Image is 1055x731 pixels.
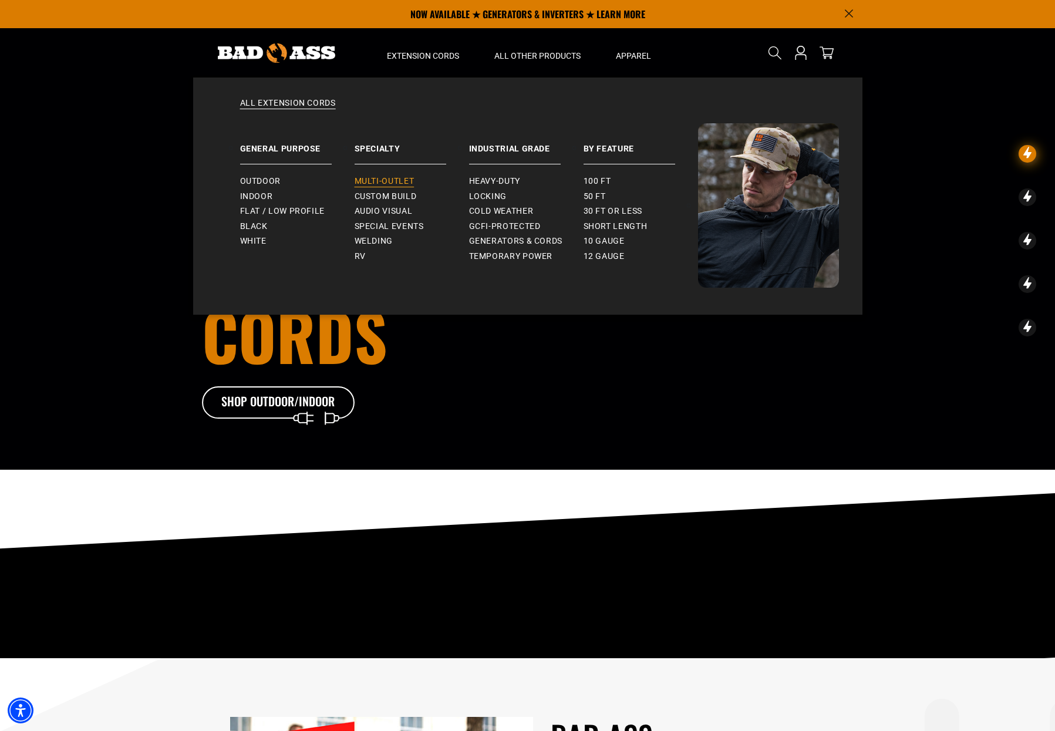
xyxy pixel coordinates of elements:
span: Welding [355,236,393,247]
span: Locking [469,191,507,202]
span: Heavy-Duty [469,176,520,187]
a: 50 ft [584,189,698,204]
span: All Other Products [494,50,581,61]
summary: Extension Cords [369,28,477,78]
a: Specialty [355,123,469,164]
span: Short Length [584,221,648,232]
span: Black [240,221,268,232]
a: 12 gauge [584,249,698,264]
span: GCFI-Protected [469,221,541,232]
a: White [240,234,355,249]
a: Short Length [584,219,698,234]
a: By Feature [584,123,698,164]
a: Welding [355,234,469,249]
span: 10 gauge [584,236,625,247]
a: Special Events [355,219,469,234]
a: Audio Visual [355,204,469,219]
span: RV [355,251,366,262]
span: Multi-Outlet [355,176,414,187]
span: 30 ft or less [584,206,642,217]
a: RV [355,249,469,264]
a: All Extension Cords [217,97,839,123]
img: Bad Ass Extension Cords [698,123,839,288]
a: 100 ft [584,174,698,189]
a: Open this option [791,28,810,78]
span: Cold Weather [469,206,534,217]
a: Multi-Outlet [355,174,469,189]
a: Custom Build [355,189,469,204]
span: Flat / Low Profile [240,206,325,217]
h1: Everyday cords [202,238,593,368]
a: Outdoor [240,174,355,189]
span: Indoor [240,191,273,202]
span: 12 gauge [584,251,625,262]
a: Indoor [240,189,355,204]
a: Industrial Grade [469,123,584,164]
a: Cold Weather [469,204,584,219]
summary: Search [766,43,784,62]
a: General Purpose [240,123,355,164]
span: Temporary Power [469,251,553,262]
a: 30 ft or less [584,204,698,219]
summary: Apparel [598,28,669,78]
a: GCFI-Protected [469,219,584,234]
span: 100 ft [584,176,611,187]
a: Temporary Power [469,249,584,264]
span: Generators & Cords [469,236,563,247]
a: Shop Outdoor/Indoor [202,386,355,419]
span: Apparel [616,50,651,61]
span: Custom Build [355,191,417,202]
span: Special Events [355,221,424,232]
a: 10 gauge [584,234,698,249]
a: cart [817,46,836,60]
span: 50 ft [584,191,606,202]
span: Extension Cords [387,50,459,61]
div: Accessibility Menu [8,698,33,723]
summary: All Other Products [477,28,598,78]
span: Audio Visual [355,206,413,217]
a: Generators & Cords [469,234,584,249]
a: Black [240,219,355,234]
a: Locking [469,189,584,204]
span: White [240,236,267,247]
span: Outdoor [240,176,281,187]
a: Heavy-Duty [469,174,584,189]
a: Flat / Low Profile [240,204,355,219]
img: Bad Ass Extension Cords [218,43,335,63]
